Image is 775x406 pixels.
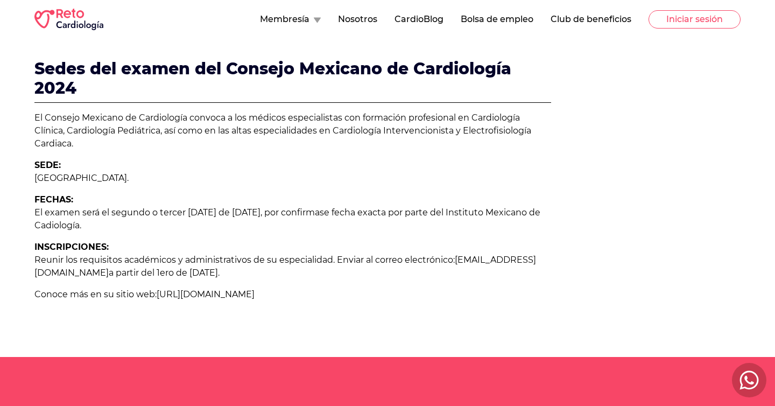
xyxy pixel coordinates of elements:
b: SEDE: [34,160,61,170]
span: El examen será el segundo o tercer [DATE] de [DATE], por confirmase fecha exacta por parte del In... [34,207,540,230]
button: Membresía [260,13,321,26]
span: El Consejo Mexicano de Cardiología convoca a los médicos especialistas con formación profesional ... [34,113,531,149]
button: CardioBlog [394,13,443,26]
button: Iniciar sesión [649,10,741,29]
p: Sedes del examen del Consejo Mexicano de Cardiología 2024 [34,59,551,103]
img: RETO Cardio Logo [34,9,103,30]
span: [GEOGRAPHIC_DATA]. [34,173,129,183]
b: INSCRIPCIONES: [34,242,109,252]
button: Club de beneficios [551,13,631,26]
button: Bolsa de empleo [461,13,533,26]
button: Nosotros [338,13,377,26]
span: Reunir los requisitos académicos y administrativos de su especialidad. Enviar al correo electrónico: [34,255,455,265]
span: Conoce más en su sitio web: [34,289,157,299]
span: a partir del 1ero de [DATE]. [109,268,220,278]
b: FECHAS: [34,194,73,205]
a: [URL][DOMAIN_NAME] [157,289,255,299]
a: [EMAIL_ADDRESS][DOMAIN_NAME] [34,255,536,278]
